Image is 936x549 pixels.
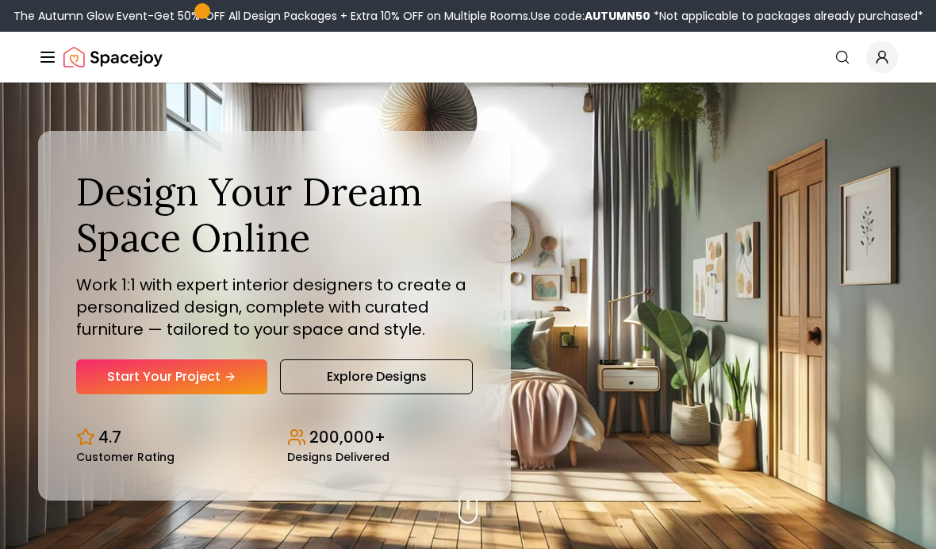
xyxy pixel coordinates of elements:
[287,451,389,463] small: Designs Delivered
[309,426,386,448] p: 200,000+
[76,413,473,463] div: Design stats
[63,41,163,73] a: Spacejoy
[76,169,473,260] h1: Design Your Dream Space Online
[585,8,650,24] b: AUTUMN50
[650,8,923,24] span: *Not applicable to packages already purchased*
[98,426,121,448] p: 4.7
[76,451,175,463] small: Customer Rating
[76,274,473,340] p: Work 1:1 with expert interior designers to create a personalized design, complete with curated fu...
[531,8,650,24] span: Use code:
[63,41,163,73] img: Spacejoy Logo
[38,32,898,83] nav: Global
[76,359,267,394] a: Start Your Project
[13,8,923,24] div: The Autumn Glow Event-Get 50% OFF All Design Packages + Extra 10% OFF on Multiple Rooms.
[280,359,473,394] a: Explore Designs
